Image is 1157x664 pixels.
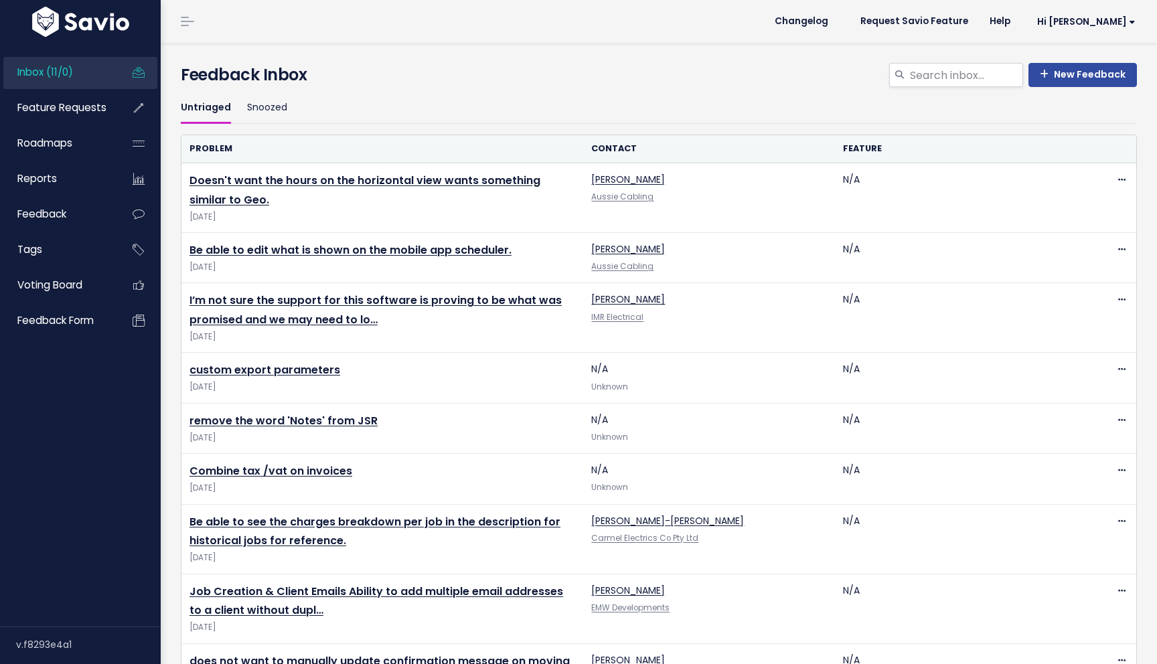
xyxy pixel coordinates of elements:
a: IMR Electrical [591,312,643,323]
a: [PERSON_NAME]-[PERSON_NAME] [591,514,744,527]
span: Voting Board [17,278,82,292]
a: Hi [PERSON_NAME] [1021,11,1146,32]
input: Search inbox... [909,63,1023,87]
a: I’m not sure the support for this software is proving to be what was promised and we may need to lo… [189,293,562,327]
td: N/A [835,233,1086,283]
a: Be able to see the charges breakdown per job in the description for historical jobs for reference. [189,514,560,549]
span: [DATE] [189,260,575,274]
a: Snoozed [247,92,287,124]
a: Inbox (11/0) [3,57,111,88]
a: [PERSON_NAME] [591,293,665,306]
a: Carmel Electrics Co Pty Ltd [591,533,698,544]
td: N/A [835,353,1086,403]
td: N/A [835,163,1086,233]
a: Feedback form [3,305,111,336]
a: New Feedback [1028,63,1137,87]
img: logo-white.9d6f32f41409.svg [29,7,133,37]
th: Problem [181,135,583,163]
span: Inbox (11/0) [17,65,73,79]
a: Job Creation & Client Emails Ability to add multiple email addresses to a client without dupl… [189,584,563,618]
a: custom export parameters [189,362,340,378]
span: [DATE] [189,210,575,224]
td: N/A [835,574,1086,643]
span: [DATE] [189,551,575,565]
span: [DATE] [189,431,575,445]
th: Feature [835,135,1086,163]
span: Changelog [775,17,828,26]
td: N/A [835,454,1086,504]
a: Tags [3,234,111,265]
ul: Filter feature requests [181,92,1137,124]
span: Hi [PERSON_NAME] [1037,17,1136,27]
th: Contact [583,135,834,163]
a: Feedback [3,199,111,230]
span: [DATE] [189,380,575,394]
a: [PERSON_NAME] [591,173,665,186]
a: Roadmaps [3,128,111,159]
a: [PERSON_NAME] [591,584,665,597]
span: Feedback form [17,313,94,327]
td: N/A [583,353,834,403]
a: Help [979,11,1021,31]
span: Feedback [17,207,66,221]
span: Feature Requests [17,100,106,114]
h4: Feedback Inbox [181,63,1137,87]
td: N/A [583,403,834,453]
a: Aussie Cabling [591,191,653,202]
td: N/A [835,403,1086,453]
a: Aussie Cabling [591,261,653,272]
a: Request Savio Feature [850,11,979,31]
span: [DATE] [189,481,575,495]
span: Unknown [591,382,628,392]
span: Unknown [591,482,628,493]
span: Reports [17,171,57,185]
a: Reports [3,163,111,194]
a: remove the word 'Notes' from JSR [189,413,378,428]
a: Combine tax /vat on invoices [189,463,352,479]
span: [DATE] [189,620,575,635]
a: Doesn't want the hours on the horizontal view wants something similar to Geo. [189,173,540,207]
span: [DATE] [189,330,575,344]
td: N/A [583,454,834,504]
a: [PERSON_NAME] [591,242,665,256]
span: Roadmaps [17,136,72,150]
a: EMW Developments [591,602,670,613]
span: Unknown [591,432,628,442]
a: Untriaged [181,92,231,124]
td: N/A [835,283,1086,353]
a: Voting Board [3,270,111,301]
a: Be able to edit what is shown on the mobile app scheduler. [189,242,512,258]
td: N/A [835,504,1086,574]
div: v.f8293e4a1 [16,627,161,662]
a: Feature Requests [3,92,111,123]
span: Tags [17,242,42,256]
